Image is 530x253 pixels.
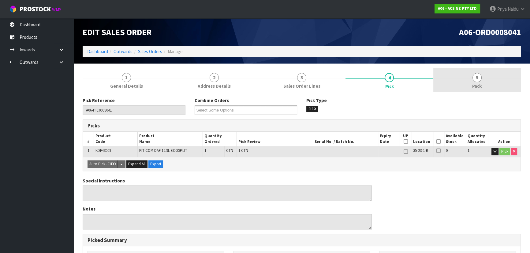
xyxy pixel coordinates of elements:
button: Pick [499,148,510,155]
th: Quantity Ordered [203,132,237,146]
span: Address Details [198,83,231,89]
span: CTN [226,148,233,153]
span: Priya [497,6,507,12]
th: Available Stock [444,132,466,146]
th: Location [411,132,433,146]
span: 1 [204,148,206,153]
span: Pick [385,83,394,90]
label: Combine Orders [195,97,229,104]
strong: FIFO [107,161,116,167]
span: General Details [110,83,143,89]
th: Product Code [94,132,137,146]
th: Quantity Allocated [466,132,488,146]
span: 3 [297,73,306,82]
a: A06 - ACS NZ PTY LTD [435,4,480,13]
h3: Picked Summary [88,237,516,243]
th: Serial No. / Batch No. [313,132,378,146]
span: Expand All [128,161,146,167]
label: Pick Type [306,97,327,104]
button: Export [148,160,163,168]
span: 2 [210,73,219,82]
th: Action [488,132,521,146]
span: 1 [122,73,131,82]
span: Edit Sales Order [83,27,151,37]
span: 4 [385,73,394,82]
small: WMS [52,7,62,13]
th: Pick Review [237,132,313,146]
a: Dashboard [87,49,108,54]
span: KDF43009 [95,148,111,153]
strong: A06 - ACS NZ PTY LTD [438,6,477,11]
h3: Picks [88,123,297,129]
span: 0 [446,148,448,153]
span: Manage [168,49,183,54]
label: Pick Reference [83,97,115,104]
span: 1 [468,148,469,153]
button: Expand All [126,160,147,168]
a: Sales Orders [138,49,162,54]
span: 5 [472,73,482,82]
span: KIT COM DAF 12.9L ECOSPLIT [139,148,187,153]
a: Outwards [114,49,132,54]
span: Pack [472,83,482,89]
th: UP [400,132,411,146]
span: Naidu [508,6,519,12]
label: Special Instructions [83,178,125,184]
th: # [83,132,94,146]
span: A06-ORD0008041 [459,27,521,37]
span: 1 CTN [238,148,248,153]
span: 1 [88,148,89,153]
span: ProStock [20,5,51,13]
span: FIFO [306,106,318,112]
button: Auto Pick -FIFO [88,160,118,168]
span: Sales Order Lines [283,83,320,89]
span: 35-23-1-B [413,148,428,153]
th: Expiry Date [378,132,400,146]
label: Notes [83,206,95,212]
img: cube-alt.png [9,5,17,13]
th: Product Name [137,132,203,146]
